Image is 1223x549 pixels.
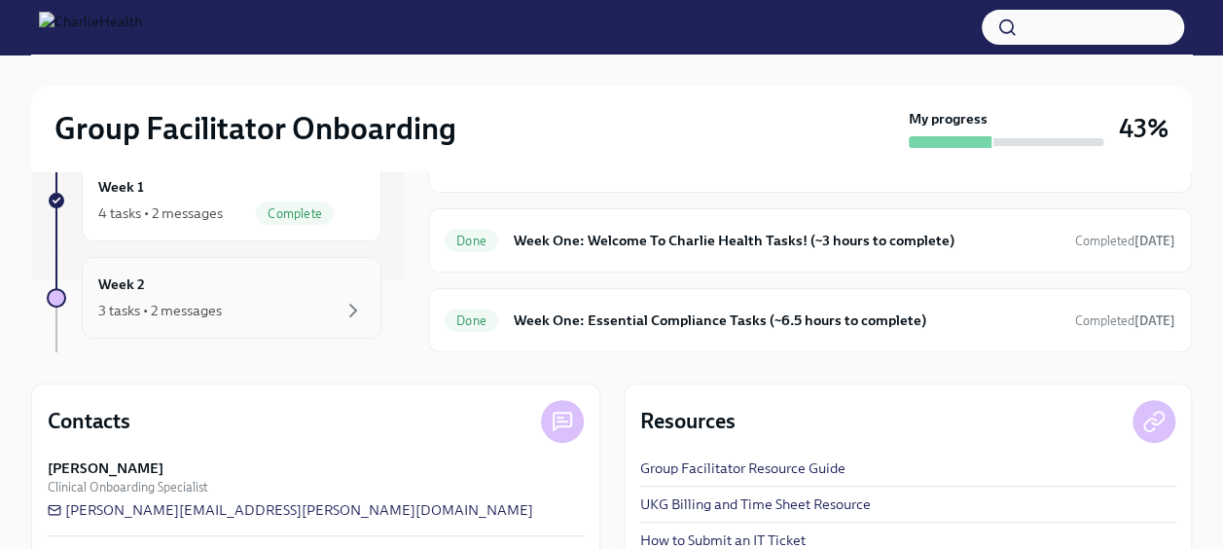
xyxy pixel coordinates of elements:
[48,500,533,520] a: [PERSON_NAME][EMAIL_ADDRESS][PERSON_NAME][DOMAIN_NAME]
[47,160,381,241] a: Week 14 tasks • 2 messagesComplete
[98,301,222,320] div: 3 tasks • 2 messages
[1075,311,1175,330] span: August 4th, 2025 18:22
[48,458,163,478] strong: [PERSON_NAME]
[445,234,498,248] span: Done
[54,109,456,148] h2: Group Facilitator Onboarding
[445,313,498,328] span: Done
[98,203,223,223] div: 4 tasks • 2 messages
[256,206,334,221] span: Complete
[640,458,845,478] a: Group Facilitator Resource Guide
[39,12,142,43] img: CharlieHealth
[640,494,871,514] a: UKG Billing and Time Sheet Resource
[48,478,207,496] span: Clinical Onboarding Specialist
[1075,234,1175,248] span: Completed
[1119,111,1169,146] h3: 43%
[514,230,1060,251] h6: Week One: Welcome To Charlie Health Tasks! (~3 hours to complete)
[1075,232,1175,250] span: August 3rd, 2025 14:05
[1075,313,1175,328] span: Completed
[445,225,1175,256] a: DoneWeek One: Welcome To Charlie Health Tasks! (~3 hours to complete)Completed[DATE]
[98,274,145,295] h6: Week 2
[514,310,1060,331] h6: Week One: Essential Compliance Tasks (~6.5 hours to complete)
[48,407,130,436] h4: Contacts
[445,305,1175,336] a: DoneWeek One: Essential Compliance Tasks (~6.5 hours to complete)Completed[DATE]
[47,257,381,339] a: Week 23 tasks • 2 messages
[1134,313,1175,328] strong: [DATE]
[640,407,736,436] h4: Resources
[1134,234,1175,248] strong: [DATE]
[98,176,144,198] h6: Week 1
[909,109,988,128] strong: My progress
